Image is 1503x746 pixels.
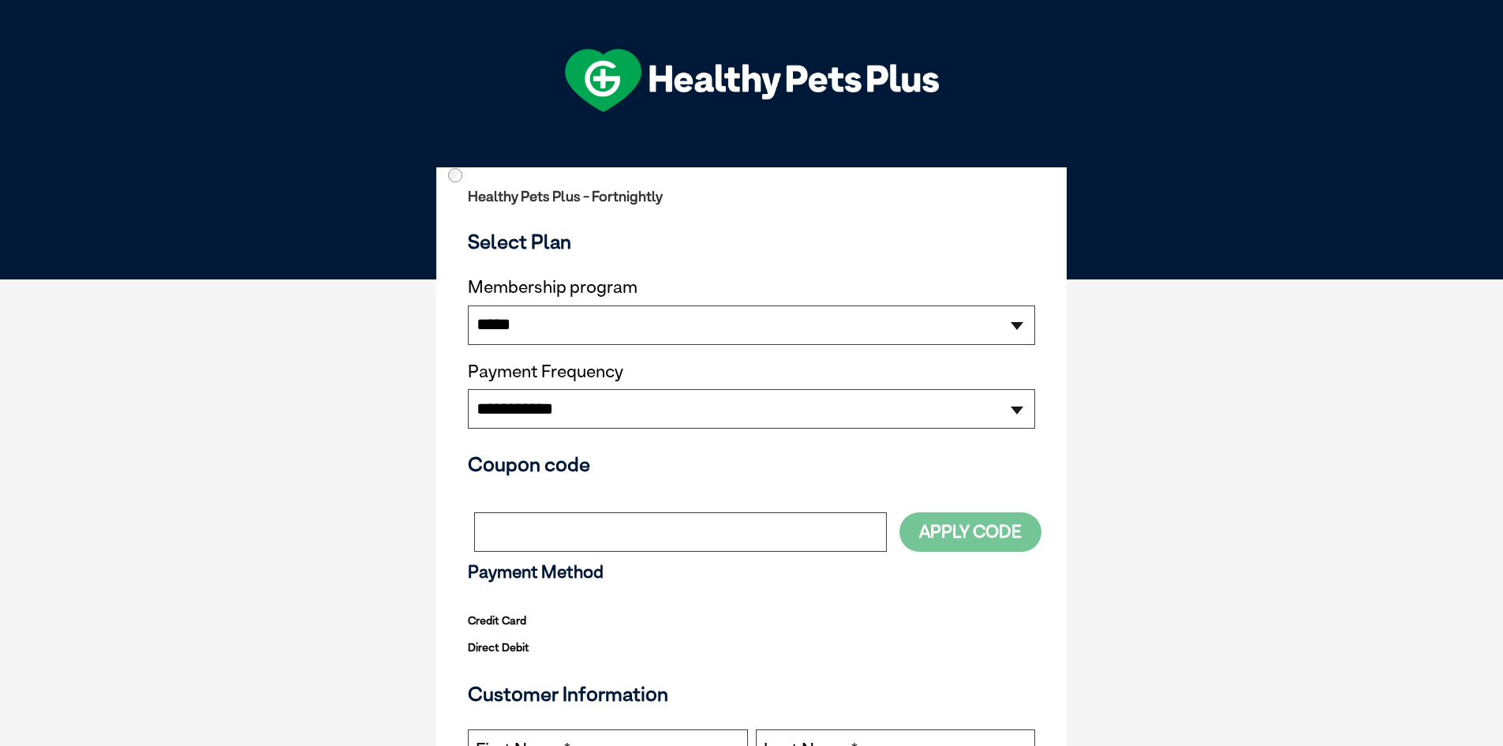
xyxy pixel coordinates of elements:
h3: Customer Information [468,682,1035,706]
label: Membership program [468,277,1035,298]
h3: Coupon code [468,452,1035,476]
h2: Healthy Pets Plus - Fortnightly [468,189,1035,204]
label: Payment Frequency [468,362,623,382]
label: Direct Debit [468,637,529,658]
h3: Select Plan [468,230,1035,253]
input: Direct Debit [448,168,462,182]
img: hpp-logo-landscape-green-white.png [565,49,939,112]
label: Credit Card [468,610,526,631]
button: Apply Code [899,512,1041,551]
h3: Payment Method [468,562,1035,583]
